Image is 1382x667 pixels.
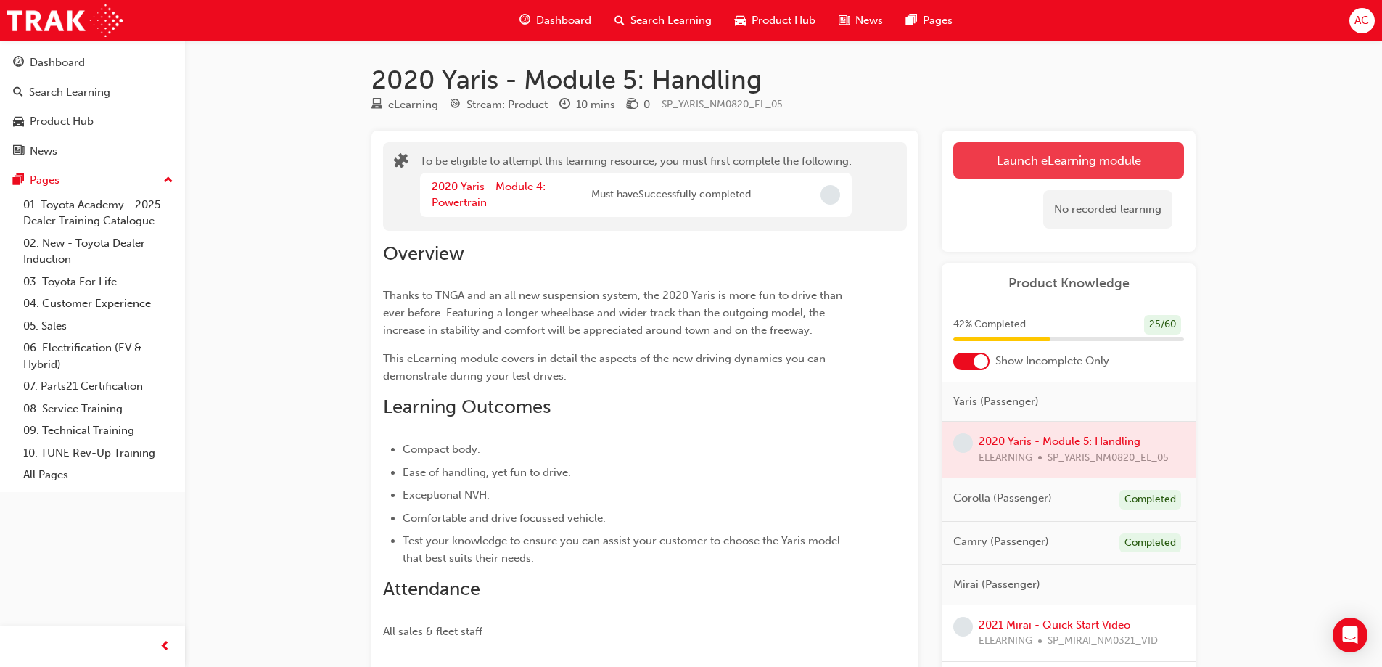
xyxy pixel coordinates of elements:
[450,99,461,112] span: target-icon
[6,138,179,165] a: News
[420,153,852,220] div: To be eligible to attempt this learning resource, you must first complete the following:
[17,442,179,465] a: 10. TUNE Rev-Up Training
[17,337,179,375] a: 06. Electrification (EV & Hybrid)
[576,97,615,113] div: 10 mins
[953,576,1040,593] span: Mirai (Passenger)
[820,185,840,205] span: Incomplete
[603,6,723,36] a: search-iconSearch Learning
[6,79,179,106] a: Search Learning
[614,12,625,30] span: search-icon
[17,464,179,486] a: All Pages
[6,46,179,167] button: DashboardSearch LearningProduct HubNews
[383,242,464,265] span: Overview
[17,292,179,315] a: 04. Customer Experience
[17,398,179,420] a: 08. Service Training
[953,393,1039,410] span: Yaris (Passenger)
[519,12,530,30] span: guage-icon
[1119,490,1181,510] div: Completed
[953,142,1184,179] button: Launch eLearning module
[1048,633,1158,650] span: SP_MIRAI_NM0321_VID
[6,49,179,76] a: Dashboard
[160,638,170,656] span: prev-icon
[953,490,1052,507] span: Corolla (Passenger)
[643,97,650,113] div: 0
[17,375,179,398] a: 07. Parts21 Certification
[1144,315,1181,335] div: 25 / 60
[6,167,179,194] button: Pages
[371,64,1196,96] h1: 2020 Yaris - Module 5: Handling
[403,443,480,456] span: Compact body.
[1043,190,1172,229] div: No recorded learning
[1119,533,1181,553] div: Completed
[403,534,843,565] span: Test your knowledge to ensure you can assist your customer to choose the Yaris model that best su...
[403,512,606,525] span: Comfortable and drive focussed vehicle.
[13,174,24,187] span: pages-icon
[383,578,480,600] span: Attendance
[953,533,1049,550] span: Camry (Passenger)
[466,97,548,113] div: Stream: Product
[995,353,1109,369] span: Show Incomplete Only
[953,617,973,637] span: learningRecordVerb_NONE-icon
[17,232,179,271] a: 02. New - Toyota Dealer Induction
[17,194,179,232] a: 01. Toyota Academy - 2025 Dealer Training Catalogue
[827,6,894,36] a: news-iconNews
[953,433,973,453] span: learningRecordVerb_NONE-icon
[30,172,59,189] div: Pages
[894,6,964,36] a: pages-iconPages
[536,12,591,29] span: Dashboard
[979,618,1130,631] a: 2021 Mirai - Quick Start Video
[17,315,179,337] a: 05. Sales
[394,155,408,171] span: puzzle-icon
[13,145,24,158] span: news-icon
[559,96,615,114] div: Duration
[662,98,783,110] span: Learning resource code
[723,6,827,36] a: car-iconProduct Hub
[29,84,110,101] div: Search Learning
[17,271,179,293] a: 03. Toyota For Life
[30,113,94,130] div: Product Hub
[591,187,751,203] span: Must have Successfully completed
[163,171,173,190] span: up-icon
[383,396,551,418] span: Learning Outcomes
[403,466,571,479] span: Ease of handling, yet fun to drive.
[371,96,438,114] div: Type
[627,96,650,114] div: Price
[735,12,746,30] span: car-icon
[450,96,548,114] div: Stream
[403,488,490,502] span: Exceptional NVH.
[13,115,24,128] span: car-icon
[383,352,828,382] span: This eLearning module covers in detail the aspects of the new driving dynamics you can demonstrat...
[432,180,546,210] a: 2020 Yaris - Module 4: Powertrain
[1349,8,1375,33] button: AC
[13,57,24,70] span: guage-icon
[630,12,712,29] span: Search Learning
[17,420,179,442] a: 09. Technical Training
[855,12,883,29] span: News
[30,143,57,160] div: News
[839,12,850,30] span: news-icon
[371,99,382,112] span: learningResourceType_ELEARNING-icon
[752,12,815,29] span: Product Hub
[13,86,23,99] span: search-icon
[383,289,845,337] span: Thanks to TNGA and an all new suspension system, the 2020 Yaris is more fun to drive than ever be...
[906,12,917,30] span: pages-icon
[388,97,438,113] div: eLearning
[30,54,85,71] div: Dashboard
[6,108,179,135] a: Product Hub
[7,4,123,37] img: Trak
[559,99,570,112] span: clock-icon
[979,633,1032,650] span: ELEARNING
[383,625,482,638] span: All sales & fleet staff
[953,275,1184,292] a: Product Knowledge
[953,316,1026,333] span: 42 % Completed
[627,99,638,112] span: money-icon
[923,12,953,29] span: Pages
[1354,12,1369,29] span: AC
[508,6,603,36] a: guage-iconDashboard
[1333,618,1367,652] div: Open Intercom Messenger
